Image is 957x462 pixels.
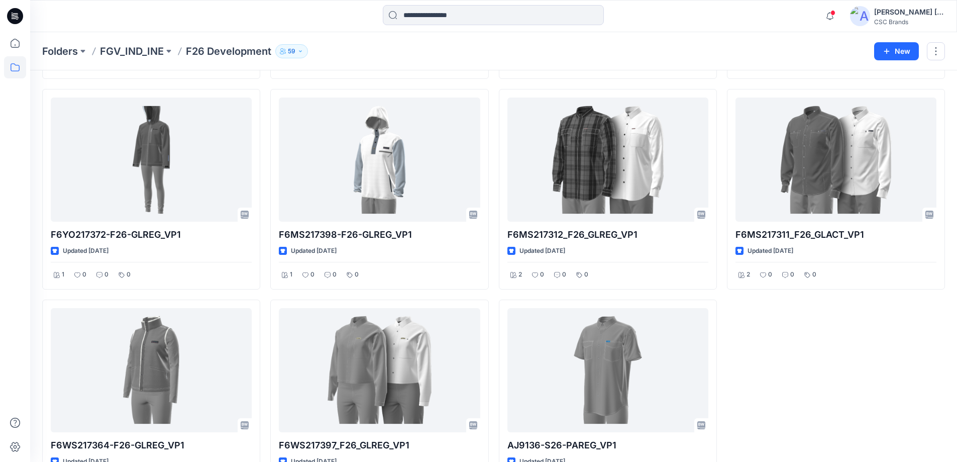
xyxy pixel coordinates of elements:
[355,269,359,280] p: 0
[518,269,522,280] p: 2
[584,269,588,280] p: 0
[51,98,252,222] a: F6YO217372-F26-GLREG_VP1
[874,18,944,26] div: CSC Brands
[100,44,164,58] a: FGV_IND_INE
[279,438,480,452] p: F6WS217397_F26_GLREG_VP1
[735,98,936,222] a: F6MS217311_F26_GLACT_VP1
[874,42,919,60] button: New
[507,228,708,242] p: F6MS217312_F26_GLREG_VP1
[507,98,708,222] a: F6MS217312_F26_GLREG_VP1
[768,269,772,280] p: 0
[333,269,337,280] p: 0
[290,269,292,280] p: 1
[51,308,252,432] a: F6WS217364-F26-GLREG_VP1
[790,269,794,280] p: 0
[850,6,870,26] img: avatar
[519,246,565,256] p: Updated [DATE]
[291,246,337,256] p: Updated [DATE]
[63,246,109,256] p: Updated [DATE]
[507,438,708,452] p: AJ9136-S26-PAREG_VP1
[747,269,750,280] p: 2
[275,44,308,58] button: 59
[507,308,708,432] a: AJ9136-S26-PAREG_VP1
[279,98,480,222] a: F6MS217398-F26-GLREG_VP1
[104,269,109,280] p: 0
[812,269,816,280] p: 0
[82,269,86,280] p: 0
[42,44,78,58] a: Folders
[127,269,131,280] p: 0
[279,308,480,432] a: F6WS217397_F26_GLREG_VP1
[279,228,480,242] p: F6MS217398-F26-GLREG_VP1
[562,269,566,280] p: 0
[51,438,252,452] p: F6WS217364-F26-GLREG_VP1
[735,228,936,242] p: F6MS217311_F26_GLACT_VP1
[748,246,793,256] p: Updated [DATE]
[540,269,544,280] p: 0
[186,44,271,58] p: F26 Development
[51,228,252,242] p: F6YO217372-F26-GLREG_VP1
[874,6,944,18] div: [PERSON_NAME] [PERSON_NAME]
[310,269,314,280] p: 0
[288,46,295,57] p: 59
[62,269,64,280] p: 1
